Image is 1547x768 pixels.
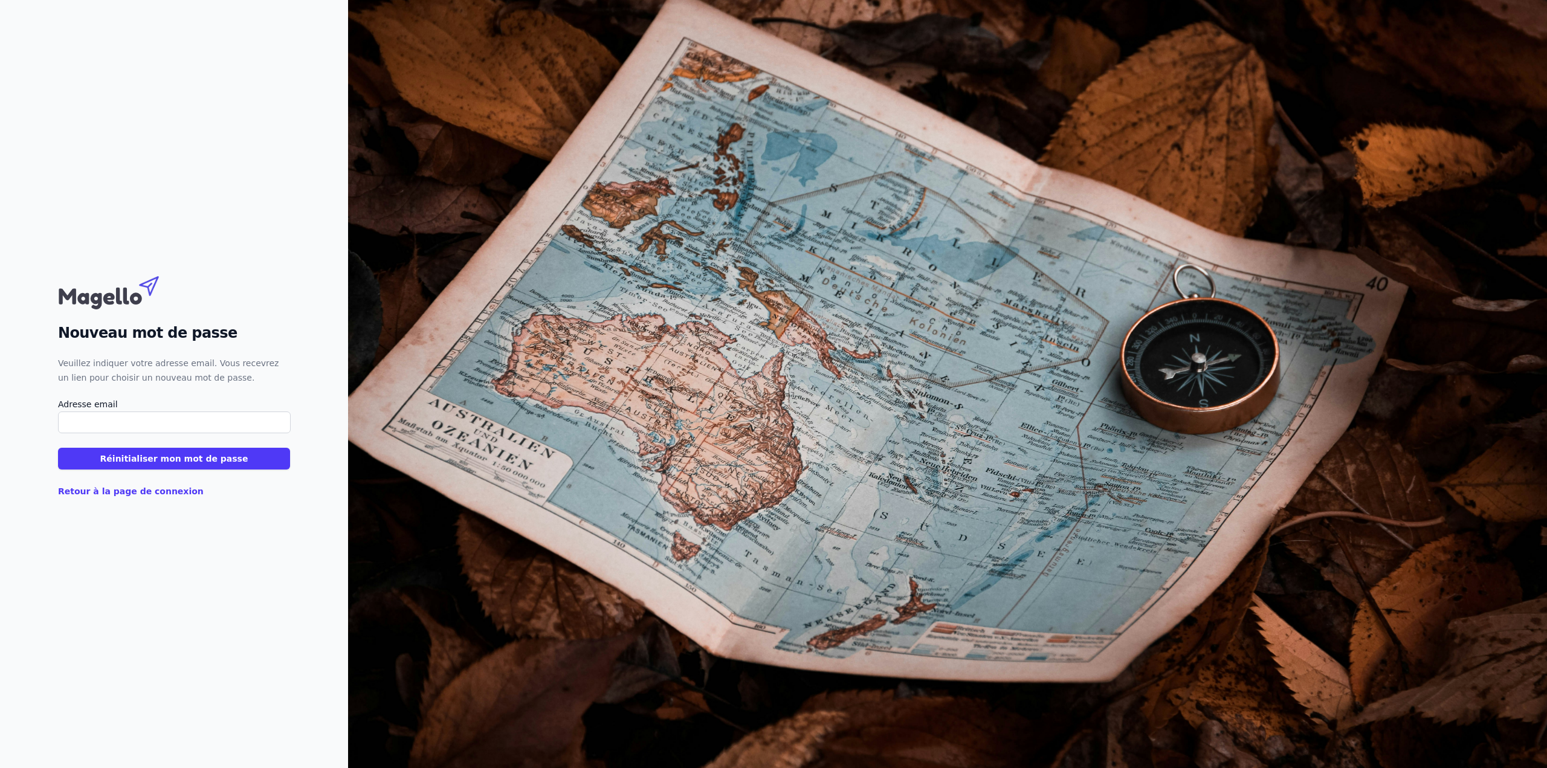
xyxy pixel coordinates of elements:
[58,397,290,411] label: Adresse email
[58,322,290,344] h2: Nouveau mot de passe
[58,356,290,385] p: Veuillez indiquer votre adresse email. Vous recevrez un lien pour choisir un nouveau mot de passe.
[58,270,185,312] img: Magello
[58,448,290,470] button: Réinitialiser mon mot de passe
[58,486,204,496] a: Retour à la page de connexion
